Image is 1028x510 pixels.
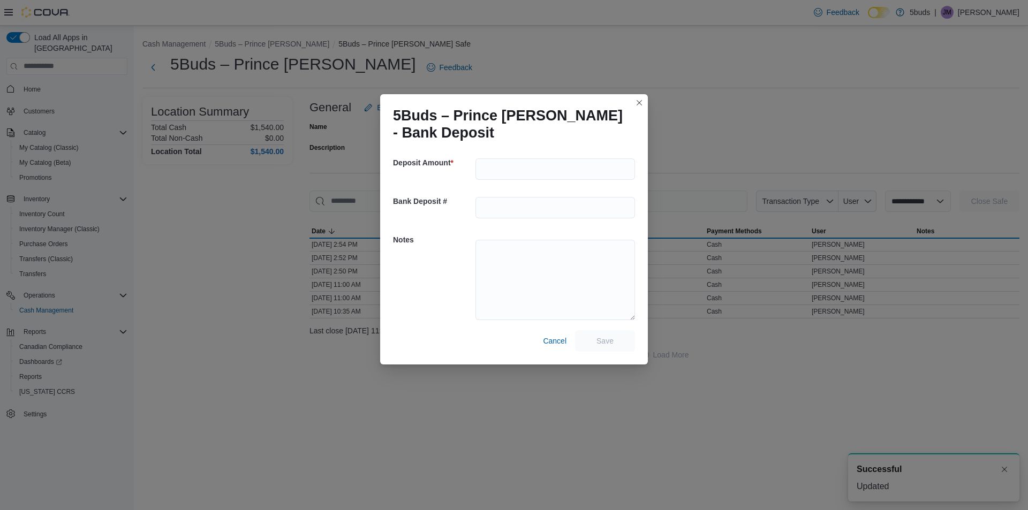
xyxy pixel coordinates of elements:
[393,107,626,141] h1: 5Buds – Prince [PERSON_NAME] - Bank Deposit
[393,191,473,212] h5: Bank Deposit #
[393,229,473,250] h5: Notes
[539,330,571,352] button: Cancel
[596,336,614,346] span: Save
[633,96,646,109] button: Closes this modal window
[575,330,635,352] button: Save
[393,152,473,173] h5: Deposit Amount
[543,336,566,346] span: Cancel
